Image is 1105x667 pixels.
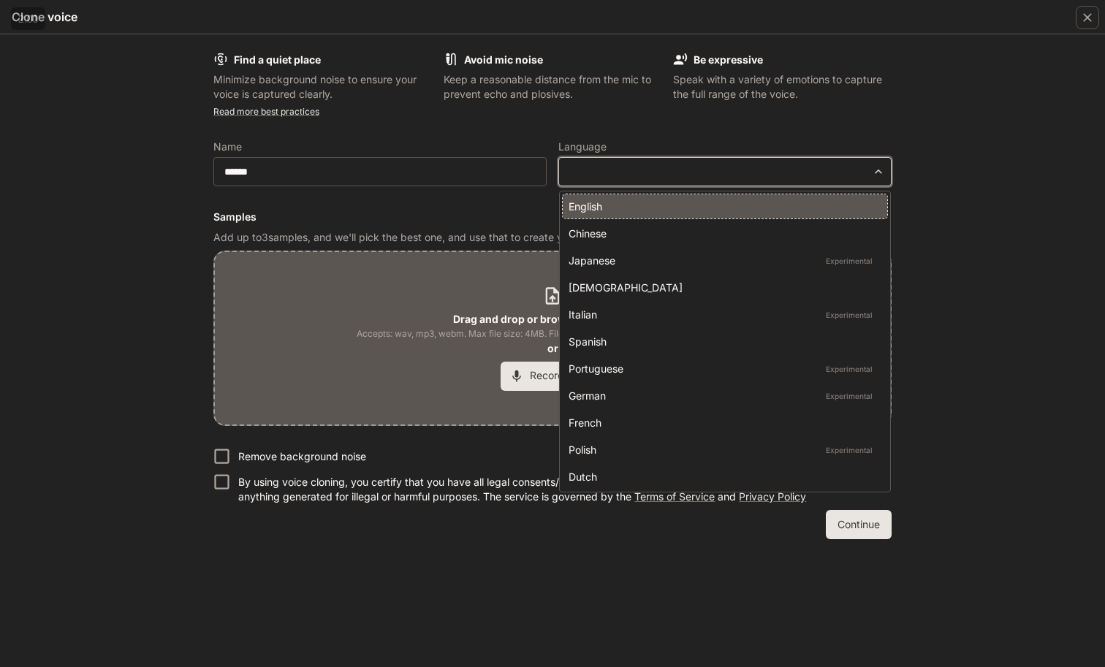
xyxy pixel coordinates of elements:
div: Portuguese [569,361,876,376]
div: English [569,199,876,214]
div: Chinese [569,226,876,241]
p: Experimental [823,389,876,403]
p: Experimental [823,362,876,376]
div: Spanish [569,334,876,349]
div: Dutch [569,469,876,484]
div: Polish [569,442,876,457]
div: French [569,415,876,430]
p: Experimental [823,254,876,267]
p: Experimental [823,443,876,457]
div: German [569,388,876,403]
div: Japanese [569,253,876,268]
div: Italian [569,307,876,322]
div: [DEMOGRAPHIC_DATA] [569,280,876,295]
p: Experimental [823,308,876,321]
